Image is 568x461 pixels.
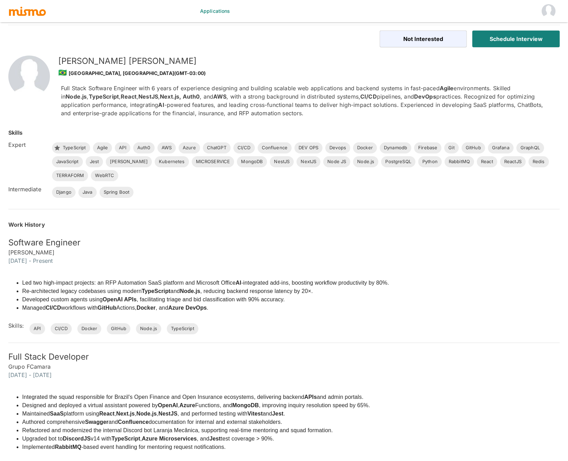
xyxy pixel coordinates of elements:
[22,418,370,426] li: Authored comprehensive and documentation for internal and external stakeholders.
[237,158,267,165] span: MongoDB
[137,305,156,311] strong: Docker
[158,402,178,408] strong: OpenAI
[22,279,389,287] li: Led two high-impact projects: an RFP Automation SaaS platform and Microsoft Office -integrated ad...
[46,305,61,311] strong: CI/CD
[111,436,140,442] strong: TypeScript
[8,141,46,149] h6: Expert
[22,443,370,451] li: Implemented -based event handling for mentoring request notifications.
[500,158,526,165] span: ReactJS
[86,158,103,165] span: Jest
[380,144,411,151] span: Dynamodb
[192,158,234,165] span: MICROSERVICE
[360,93,377,100] strong: CI/CD
[89,93,119,100] strong: TypeScript
[107,325,130,332] span: GitHub
[8,185,46,193] h6: Intermediate
[155,158,189,165] span: Kubernetes
[203,144,231,151] span: ChatGPT
[58,67,549,78] div: [GEOGRAPHIC_DATA], [GEOGRAPHIC_DATA] (GMT-03:00)
[22,401,370,410] li: Designed and deployed a virtual assistant powered by , Functions, and , improving inquiry resolut...
[294,144,322,151] span: DEV OPS
[232,402,259,408] strong: MongoDB
[22,426,370,435] li: Refactored and modernized the internal Discord bot Laranja Mecânica, supporting real-time mentori...
[304,394,317,400] strong: APIs
[8,6,46,16] img: logo
[99,411,114,417] strong: React
[258,144,292,151] span: Confluence
[121,93,137,100] strong: React
[91,172,118,179] span: WebRTC
[29,325,45,332] span: API
[138,93,158,100] strong: NestJS
[61,84,549,117] p: Full Stack Software Engineer with 6 years of experience designing and building scalable web appli...
[272,411,284,417] strong: Jest
[8,248,560,257] h6: [PERSON_NAME]
[236,280,241,286] strong: AI
[180,402,195,408] strong: Azure
[136,411,157,417] strong: Node.js
[115,144,130,151] span: API
[22,410,370,418] li: Maintained platform using , , , , and performed testing with and .
[22,304,389,312] li: Managed workflows with Actions, , and .
[22,287,389,295] li: Re-architected legacy codebases using modern and , reducing backend response latency by 20×.
[142,288,171,294] strong: TypeScript
[160,93,200,100] strong: Next.js, Auth0
[97,305,116,311] strong: GitHub
[440,85,454,92] strong: Agile
[444,144,458,151] span: Git
[472,31,560,47] button: Schedule Interview
[542,4,556,18] img: Starsling HM
[8,237,560,248] h5: Software Engineer
[8,351,560,362] h5: Full Stack Developer
[270,158,294,165] span: NestJS
[77,325,101,332] span: Docker
[167,325,198,332] span: TypeScript
[380,31,467,47] button: Not Interested
[85,419,109,425] strong: Swagger
[462,144,485,151] span: GitHub
[51,325,72,332] span: CI/CD
[233,144,255,151] span: CI/CD
[8,257,560,265] h6: [DATE] - Present
[8,362,560,371] h6: Grupo FCamara
[8,56,50,97] img: 2Q==
[179,144,200,151] span: Azure
[142,436,157,442] strong: Azure
[52,172,88,179] span: TERRAFORM
[247,411,263,417] strong: Vitest
[516,144,544,151] span: GraphQL
[8,321,24,330] h6: Skills:
[22,393,370,401] li: Integrated the squad responsible for Brazil's Open Finance and Open Insurance ecosystems, deliver...
[50,411,64,417] strong: SaaS
[59,144,90,151] span: TypeScript
[323,158,350,165] span: Node JS
[55,444,81,450] strong: RabbitMQ
[158,101,164,108] strong: AI
[381,158,415,165] span: PostgreSQL
[118,419,149,425] strong: Confluence
[66,93,87,100] strong: Node.js
[353,158,378,165] span: Node.js
[58,56,549,67] h5: [PERSON_NAME] [PERSON_NAME]
[325,144,350,151] span: Devops
[136,325,161,332] span: Node.js
[8,220,560,229] h6: Work History
[52,189,76,196] span: Django
[477,158,497,165] span: React
[158,411,178,417] strong: NestJS
[58,68,67,77] span: 🇧🇷
[93,144,112,151] span: Agile
[168,305,207,311] strong: Azure DevOps
[353,144,377,151] span: Docker
[159,436,197,442] strong: Microservices
[8,371,560,379] h6: [DATE] - [DATE]
[418,158,442,165] span: Python
[157,144,176,151] span: AWS
[22,435,370,443] li: Upgraded bot to v14 with , , and test coverage > 90%.
[180,288,200,294] strong: Node.js
[100,189,134,196] span: Spring Boot
[296,158,320,165] span: NextJS
[52,158,83,165] span: JavaScript
[22,295,389,304] li: Developed custom agents using , facilitating triage and bid classification with 90% accuracy.
[445,158,474,165] span: RabbitMQ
